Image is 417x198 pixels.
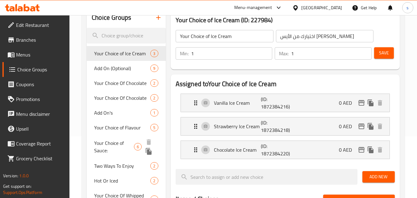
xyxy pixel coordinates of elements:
span: Your Choice of Ice Cream [94,50,150,57]
div: Choices [150,162,158,170]
div: Choices [150,79,158,87]
span: Save [379,49,389,57]
div: Your Choice Of Chocolate2 [87,76,165,91]
span: Coupons [16,81,65,88]
span: Your Choice of Flavour [94,124,150,131]
span: 5 [151,125,158,131]
p: Min: [180,50,189,57]
p: Vanilla Ice Cream [214,99,261,107]
button: duplicate [366,122,375,131]
span: Get support on: [3,182,31,190]
span: 2 [151,80,158,86]
div: Your Choice of Ice Cream3 [87,46,165,61]
div: Choices [150,109,158,116]
div: Add On (Optional)9 [87,61,165,76]
div: Your Choice of Flavour5 [87,120,165,135]
p: (ID: 1872384216) [261,95,292,110]
a: Edit Restaurant [2,18,70,32]
div: Choices [150,177,158,184]
p: Strawberry Ice Cream [214,123,261,130]
span: 2 [151,163,158,169]
span: 2 [151,178,158,184]
button: Add New [362,171,395,183]
div: Expand [181,117,390,135]
span: 1.0.0 [19,172,29,180]
button: delete [375,122,385,131]
p: (ID: 1872384218) [261,119,292,134]
p: Max: [279,50,289,57]
a: Support.OpsPlatform [3,188,42,196]
a: Branches [2,32,70,47]
span: Coverage Report [16,140,65,147]
div: Choices [150,94,158,102]
span: Edit Restaurant [16,21,65,29]
span: Menu disclaimer [16,110,65,118]
div: Expand [181,94,390,112]
li: Expand [176,91,395,115]
h2: Choice Groups [92,13,131,22]
span: s [407,4,409,11]
span: Version: [3,172,18,180]
span: 1 [151,110,158,116]
button: duplicate [366,145,375,154]
div: Expand [181,141,390,159]
div: Your Choice Of Chocolate2 [87,91,165,105]
a: Coupons [2,77,70,92]
div: Menu-management [234,4,272,11]
input: search [176,169,357,185]
div: Choices [134,143,142,150]
p: 0 AED [339,123,357,130]
div: Choices [150,65,158,72]
span: 3 [151,51,158,57]
div: Your Choice of Sauce:6deleteduplicate [87,135,165,158]
span: Add On's [94,109,150,116]
span: Add On (Optional) [94,65,150,72]
span: Grocery Checklist [16,155,65,162]
a: Grocery Checklist [2,151,70,166]
div: [GEOGRAPHIC_DATA] [301,4,342,11]
span: Your Choice Of Chocolate [94,94,150,102]
div: Choices [150,124,158,131]
a: Upsell [2,121,70,136]
span: 6 [134,144,141,150]
a: Choice Groups [2,62,70,77]
span: Upsell [16,125,65,133]
span: Branches [16,36,65,44]
span: Menus [16,51,65,58]
span: Add New [367,173,390,181]
button: delete [375,145,385,154]
button: delete [144,137,153,147]
span: Your Choice Of Chocolate [94,79,150,87]
button: delete [375,98,385,107]
span: 9 [151,65,158,71]
button: edit [357,98,366,107]
h3: Your Choice of Ice Cream (ID: 227984) [176,15,395,25]
a: Menus [2,47,70,62]
a: Promotions [2,92,70,107]
div: Choices [150,50,158,57]
a: Coverage Report [2,136,70,151]
p: Chocolate Ice Cream [214,146,261,154]
div: Two Ways To Enjoy2 [87,158,165,173]
a: Menu disclaimer [2,107,70,121]
li: Expand [176,115,395,138]
button: Save [374,47,394,59]
span: Your Choice of Sauce: [94,139,134,154]
div: Add On's1 [87,105,165,120]
button: duplicate [366,98,375,107]
div: Hot Or Iced2 [87,173,165,188]
p: 0 AED [339,99,357,107]
p: 0 AED [339,146,357,154]
li: Expand [176,138,395,162]
button: edit [357,122,366,131]
span: 2 [151,95,158,101]
span: Two Ways To Enjoy [94,162,150,170]
span: Hot Or Iced [94,177,150,184]
button: duplicate [144,147,153,156]
p: (ID: 1872384220) [261,142,292,157]
button: edit [357,145,366,154]
input: search [87,28,165,44]
span: Choice Groups [17,66,65,73]
span: Promotions [16,95,65,103]
h2: Assigned to Your Choice of Ice Cream [176,79,395,89]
